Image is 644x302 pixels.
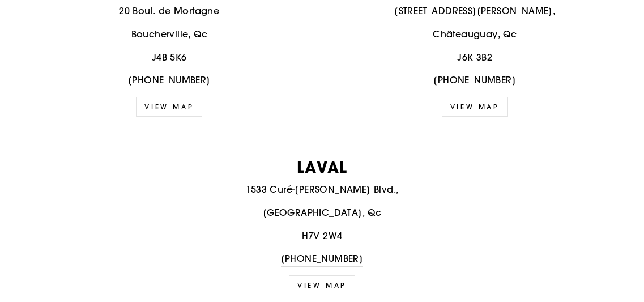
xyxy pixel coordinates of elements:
[329,50,622,65] p: J6K 3B2
[23,4,316,19] p: 20 Boul. de Mortagne
[442,97,508,117] a: view map
[23,229,621,244] p: H7V 2W4
[23,206,621,220] p: [GEOGRAPHIC_DATA], Qc
[329,4,622,19] p: [STREET_ADDRESS][PERSON_NAME],
[281,252,364,267] a: [PHONE_NUMBER]
[23,50,316,65] p: J4B 5K6
[23,27,316,42] p: Boucherville, Qc
[23,182,621,197] p: 1533 Curé-[PERSON_NAME] Blvd.,
[329,27,622,42] p: Châteauguay, Qc
[289,275,355,295] a: View map
[128,73,211,88] a: [PHONE_NUMBER]
[136,97,202,117] a: view map
[433,73,516,88] a: [PHONE_NUMBER]
[23,159,621,175] p: LAVAL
